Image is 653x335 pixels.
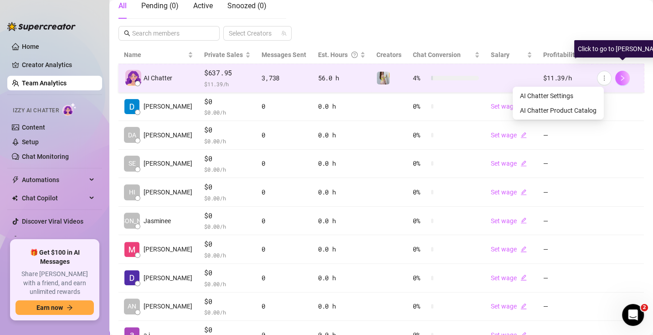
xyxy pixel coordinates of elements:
span: 0 % [413,273,427,283]
div: 3,738 [262,73,307,83]
span: edit [520,274,527,281]
th: Creators [371,46,407,64]
span: Active [193,1,213,10]
span: [PERSON_NAME] [144,244,192,254]
span: Izzy AI Chatter [13,106,59,115]
div: 0.0 h [318,158,365,168]
span: Messages Sent [262,51,306,58]
span: 0 % [413,244,427,254]
span: [PERSON_NAME] [144,301,192,311]
a: Home [22,43,39,50]
div: 0 [262,187,307,197]
img: Damnjan Stanojl… [124,270,139,285]
a: Set wageedit [491,274,527,282]
a: Content [22,124,45,131]
a: Set wageedit [491,188,527,196]
span: 0 % [413,301,427,311]
input: Search members [132,28,207,38]
div: 0.0 h [318,216,365,226]
div: Est. Hours [318,50,358,60]
div: All [118,0,127,11]
span: search [124,30,130,37]
span: AI Chatter [144,73,172,83]
div: 0.0 h [318,130,365,140]
span: $0 [204,182,251,193]
td: — [538,264,591,293]
span: Profitability [543,51,578,58]
span: Earn now [36,304,63,311]
span: $0 [204,153,251,164]
span: team [281,31,287,36]
td: — [538,150,591,178]
span: Automations [22,173,87,187]
div: Pending ( 0 ) [141,0,179,11]
a: Set wageedit [491,246,527,253]
span: 0 % [413,101,427,111]
div: 0 [262,216,307,226]
div: 0 [262,101,307,111]
img: AI Chatter [62,103,77,116]
span: Share [PERSON_NAME] with a friend, and earn unlimited rewards [15,270,94,297]
a: Set wageedit [491,103,527,110]
span: edit [520,217,527,224]
span: Jasminee [144,216,171,226]
span: $637.95 [204,68,251,79]
td: — [538,293,591,321]
div: 0 [262,130,307,140]
span: 2 [641,304,648,311]
a: Setup [22,138,39,146]
span: 0 % [413,216,427,226]
span: $ 0.00 /h [204,194,251,203]
img: Redheadwinter [377,72,390,84]
span: 0 % [413,130,427,140]
iframe: Intercom live chat [622,304,644,326]
span: edit [520,160,527,167]
div: 0.0 h [318,244,365,254]
td: — [538,235,591,264]
span: $ 0.00 /h [204,308,251,317]
span: question-circle [351,50,358,60]
span: Snoozed ( 0 ) [227,1,267,10]
span: DA [128,130,136,140]
span: $ 0.00 /h [204,136,251,146]
div: $11.39 /h [543,73,586,83]
span: [PERSON_NAME] [144,101,192,111]
span: Chat Conversion [413,51,461,58]
a: Set wageedit [491,303,527,310]
div: 0.0 h [318,273,365,283]
td: — [538,207,591,236]
span: HI [129,187,135,197]
span: $0 [204,96,251,107]
a: AI Chatter Settings [520,92,573,99]
span: $0 [204,267,251,278]
div: 0 [262,244,307,254]
span: Name [124,50,186,60]
span: [PERSON_NAME] [108,216,156,226]
span: 0 % [413,158,427,168]
button: Earn nowarrow-right [15,300,94,315]
span: [PERSON_NAME] [144,130,192,140]
span: $ 0.00 /h [204,108,251,117]
div: 0 [262,158,307,168]
div: 0 [262,273,307,283]
span: [PERSON_NAME] [144,158,192,168]
a: Set wageedit [491,217,527,225]
span: edit [520,189,527,195]
a: Team Analytics [22,79,67,87]
span: Private Sales [204,51,243,58]
span: $0 [204,210,251,221]
span: edit [520,303,527,309]
img: logo-BBDzfeDw.svg [7,22,76,31]
span: SE [129,158,136,168]
div: 0 [262,301,307,311]
div: 0.0 h [318,101,365,111]
span: Salary [491,51,509,58]
td: — [538,121,591,150]
span: more [601,75,607,81]
img: Dusan Ciric [124,99,139,114]
span: thunderbolt [12,176,19,183]
span: 0 % [413,187,427,197]
a: Discover Viral Videos [22,218,83,225]
img: izzy-ai-chatter-avatar-DDCN_rTZ.svg [125,70,141,86]
a: Set wageedit [491,131,527,139]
